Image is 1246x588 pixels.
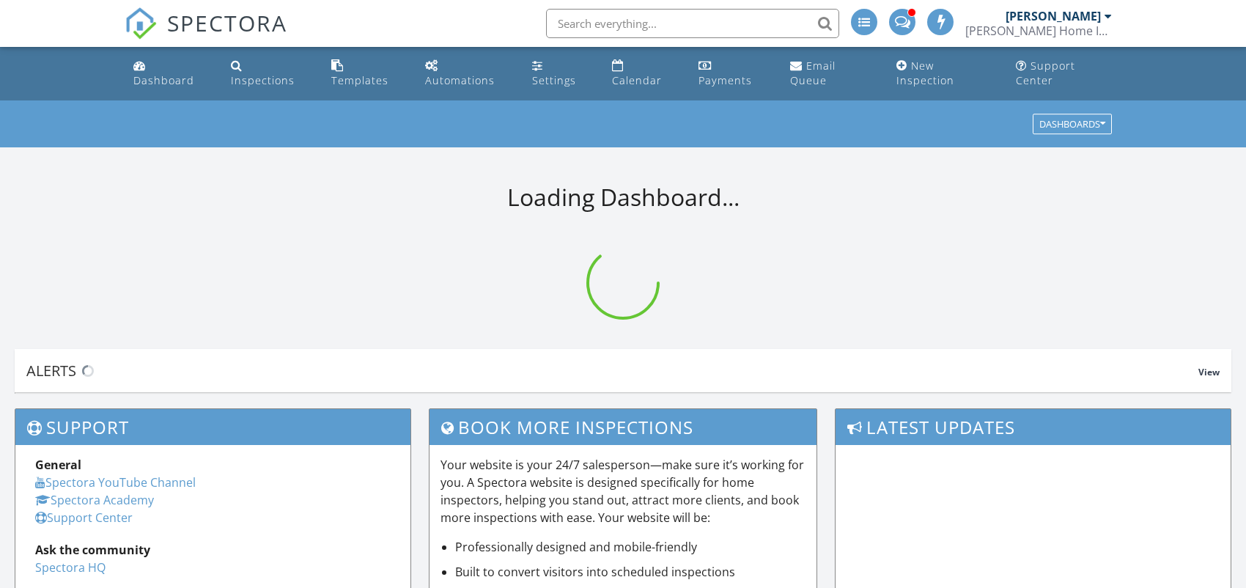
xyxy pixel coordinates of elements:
div: [PERSON_NAME] [1006,9,1101,23]
li: Built to convert visitors into scheduled inspections [455,563,805,581]
div: Inspections [231,73,295,87]
span: SPECTORA [167,7,287,38]
div: Dashboards [1039,120,1105,130]
strong: General [35,457,81,473]
div: Automations [425,73,495,87]
div: Al Morris Home Inspections, LLC [965,23,1112,38]
a: Settings [526,53,594,95]
a: Inspections [225,53,313,95]
button: Dashboards [1033,114,1112,135]
h3: Latest Updates [836,409,1231,445]
div: Payments [698,73,752,87]
a: New Inspection [891,53,998,95]
div: Calendar [612,73,662,87]
div: New Inspection [896,59,954,87]
a: Support Center [1010,53,1118,95]
h3: Support [15,409,410,445]
a: Dashboard [128,53,213,95]
span: View [1198,366,1220,378]
a: Payments [693,53,773,95]
div: Email Queue [790,59,836,87]
img: The Best Home Inspection Software - Spectora [125,7,157,40]
div: Settings [532,73,576,87]
div: Alerts [26,361,1198,381]
a: Calendar [606,53,681,95]
p: Your website is your 24/7 salesperson—make sure it’s working for you. A Spectora website is desig... [440,456,805,526]
a: Automations (Advanced) [419,53,515,95]
a: Templates [325,53,408,95]
a: SPECTORA [125,20,287,51]
a: Spectora Academy [35,492,154,508]
a: Email Queue [784,53,879,95]
a: Spectora HQ [35,559,106,576]
h3: Book More Inspections [430,409,816,445]
div: Templates [331,73,388,87]
div: Support Center [1016,59,1075,87]
li: Professionally designed and mobile-friendly [455,538,805,556]
a: Support Center [35,510,133,526]
input: Search everything... [546,9,839,38]
div: Ask the community [35,541,391,559]
div: Dashboard [133,73,194,87]
a: Spectora YouTube Channel [35,474,196,490]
